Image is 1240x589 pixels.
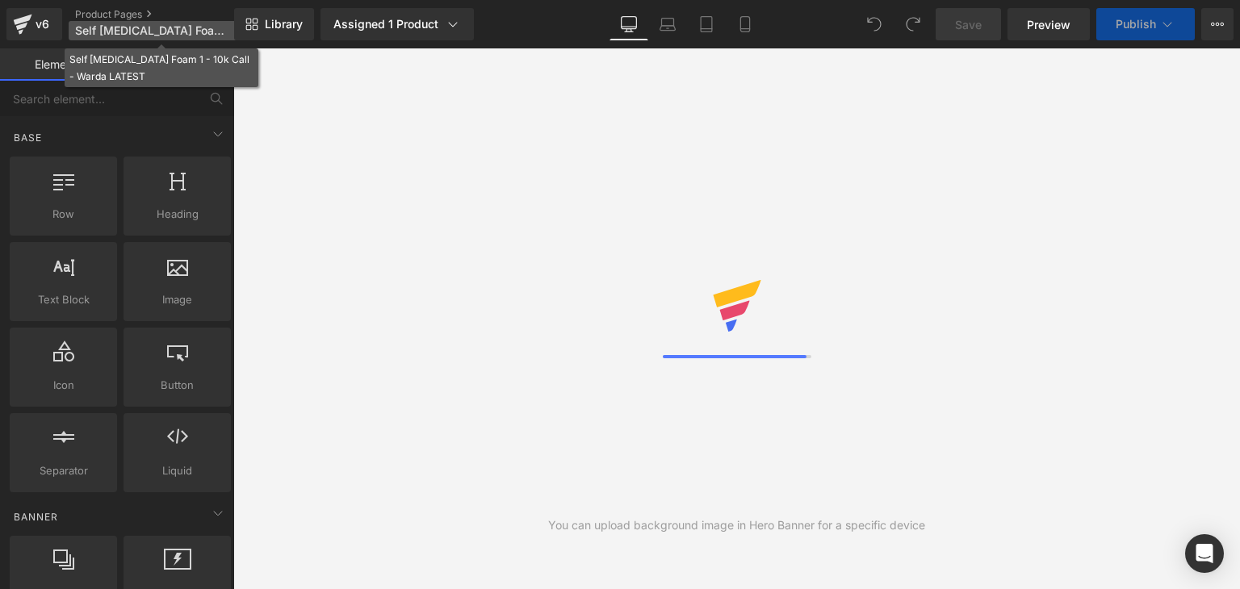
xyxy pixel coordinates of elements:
button: Publish [1096,8,1195,40]
div: v6 [32,14,52,35]
span: Self [MEDICAL_DATA] Foam 1 - 10k Call - Warda LATEST [75,24,230,37]
a: Tablet [687,8,726,40]
span: Publish [1116,18,1156,31]
a: Desktop [610,8,648,40]
span: Preview [1027,16,1070,33]
button: More [1201,8,1234,40]
div: You can upload background image in Hero Banner for a specific device [548,516,925,534]
button: Redo [897,8,929,40]
span: Icon [15,377,112,394]
div: Open Intercom Messenger [1185,534,1224,573]
div: Self [MEDICAL_DATA] Foam 1 - 10k Call - Warda LATEST [69,51,253,85]
a: Product Pages [75,8,261,21]
span: Row [15,206,112,223]
a: Laptop [648,8,687,40]
div: Assigned 1 Product [333,16,461,32]
span: Text Block [15,291,112,308]
a: Preview [1007,8,1090,40]
span: Image [128,291,226,308]
span: Base [12,130,44,145]
button: Undo [858,8,890,40]
span: Save [955,16,982,33]
a: Mobile [726,8,765,40]
span: Liquid [128,462,226,479]
a: New Library [234,8,314,40]
span: Button [128,377,226,394]
a: v6 [6,8,62,40]
span: Heading [128,206,226,223]
span: Separator [15,462,112,479]
span: Banner [12,509,60,524]
span: Library [265,17,303,31]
